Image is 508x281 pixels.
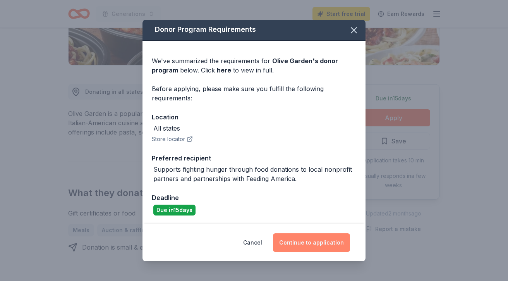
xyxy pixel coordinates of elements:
div: Due in 15 days [153,205,196,215]
div: Deadline [152,193,356,203]
div: Location [152,112,356,122]
button: Cancel [243,233,262,252]
div: All states [153,124,180,133]
div: We've summarized the requirements for below. Click to view in full. [152,56,356,75]
div: Donor Program Requirements [142,19,366,41]
div: Preferred recipient [152,153,356,163]
button: Continue to application [273,233,350,252]
a: here [217,66,231,75]
div: Before applying, please make sure you fulfill the following requirements: [152,84,356,103]
div: Supports fighting hunger through food donations to local nonprofit partners and partnerships with... [153,165,356,183]
button: Store locator [152,134,193,144]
